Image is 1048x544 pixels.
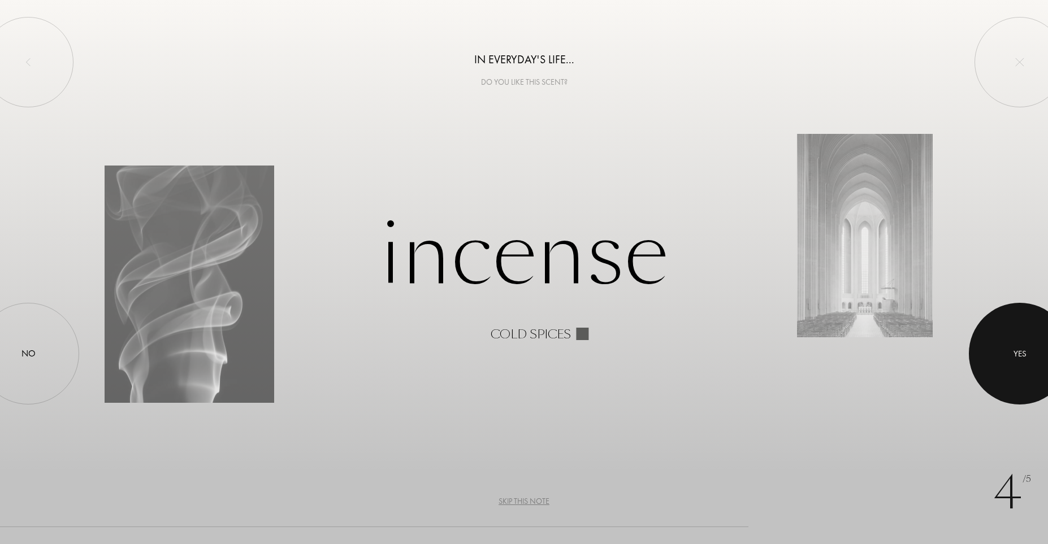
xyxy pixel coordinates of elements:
[24,58,33,67] img: left_onboard.svg
[21,347,36,360] div: No
[993,459,1031,527] div: 4
[491,328,571,341] div: Cold spices
[1023,473,1031,486] span: /5
[105,203,943,341] div: Incense
[1015,58,1024,67] img: quit_onboard.svg
[499,495,549,507] div: Skip this note
[1014,347,1027,360] div: Yes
